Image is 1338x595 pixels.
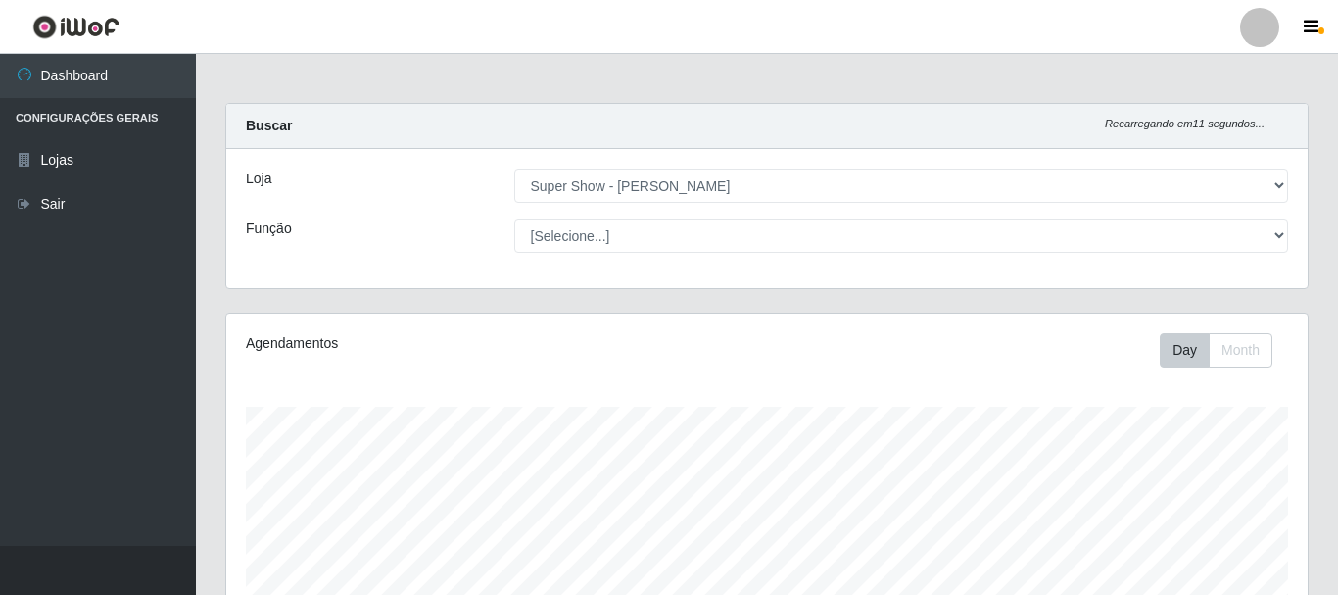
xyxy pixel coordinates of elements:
[1209,333,1272,368] button: Month
[32,15,119,39] img: CoreUI Logo
[1160,333,1288,368] div: Toolbar with button groups
[1160,333,1272,368] div: First group
[1105,118,1265,129] i: Recarregando em 11 segundos...
[1160,333,1210,368] button: Day
[246,118,292,133] strong: Buscar
[246,219,292,239] label: Função
[246,333,663,354] div: Agendamentos
[246,169,271,189] label: Loja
